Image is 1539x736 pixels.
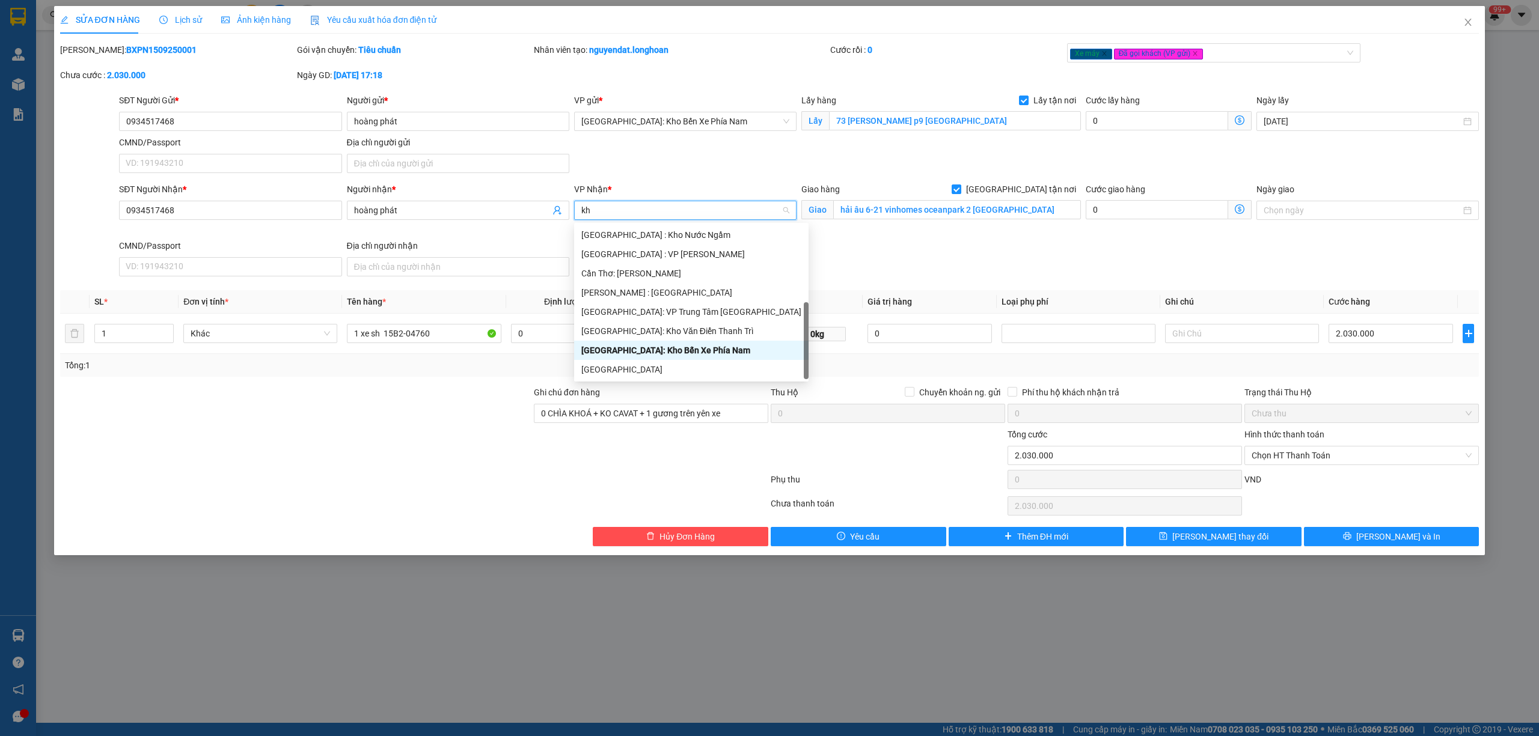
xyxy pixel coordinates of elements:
button: deleteHủy Đơn Hàng [593,527,768,546]
span: clock-circle [159,16,168,24]
span: Chuyển khoản ng. gửi [914,386,1005,399]
span: 0kg [789,327,846,341]
div: Ngày GD: [297,68,531,82]
span: Cước hàng [1329,297,1370,306]
label: Ngày lấy [1256,96,1289,105]
input: Ghi chú đơn hàng [534,404,768,423]
div: Cần Thơ: Kho Ninh Kiều [574,264,809,283]
input: Cước lấy hàng [1086,111,1228,130]
label: Hình thức thanh toán [1244,430,1324,439]
b: Tiêu chuẩn [358,45,401,55]
th: Ghi chú [1160,290,1324,314]
span: close [1192,50,1198,56]
span: [PHONE_NUMBER] [5,41,91,62]
span: Ngày in phiếu: 19:22 ngày [81,24,247,37]
input: Ghi Chú [1165,324,1319,343]
div: Hà Nội : Kho Nước Ngầm [574,225,809,245]
div: Trạng thái Thu Hộ [1244,386,1479,399]
div: SĐT Người Gửi [119,94,341,107]
div: Người gửi [347,94,569,107]
input: Ngày lấy [1264,115,1461,128]
div: Nhân viên tạo: [534,43,828,56]
div: Hà Nội: Kho Văn Điển Thanh Trì [574,321,809,341]
span: Lấy [801,111,829,130]
div: Phụ thu [769,473,1006,494]
input: Địa chỉ của người nhận [347,257,569,276]
span: Phí thu hộ khách nhận trả [1017,386,1124,399]
span: Đã gọi khách (VP gửi) [1114,49,1204,59]
input: Giao tận nơi [833,200,1081,219]
span: Chọn HT Thanh Toán [1252,446,1472,464]
button: printer[PERSON_NAME] và In [1304,527,1479,546]
span: Ảnh kiện hàng [221,15,291,25]
div: [PERSON_NAME] : [GEOGRAPHIC_DATA] [581,286,801,299]
span: Mã đơn: BXPN1509250001 [5,73,185,89]
span: Tổng cước [1008,430,1047,439]
span: VP Nhận [574,184,608,194]
div: CMND/Passport [119,239,341,252]
span: plus [1463,329,1473,338]
span: plus [1004,532,1012,541]
span: Lấy hàng [801,96,836,105]
button: Close [1451,6,1485,40]
span: [GEOGRAPHIC_DATA] tận nơi [961,183,1081,196]
label: Ghi chú đơn hàng [534,388,600,397]
span: dollar-circle [1235,115,1244,125]
span: Đơn vị tính [183,297,228,306]
label: Cước giao hàng [1086,184,1145,194]
span: [PERSON_NAME] thay đổi [1172,530,1268,543]
span: close [1101,50,1107,56]
img: icon [310,16,320,25]
div: Tổng: 1 [65,359,593,372]
b: 0 [867,45,872,55]
span: picture [221,16,230,24]
div: [GEOGRAPHIC_DATA] : Kho Nước Ngầm [581,228,801,242]
input: Lấy tận nơi [829,111,1081,130]
div: Đà Nẵng : VP Thanh Khê [574,245,809,264]
span: Hủy Đơn Hàng [659,530,715,543]
span: Yêu cầu [850,530,880,543]
div: Người nhận [347,183,569,196]
input: Địa chỉ của người gửi [347,154,569,173]
strong: CSKH: [33,41,64,51]
span: dollar-circle [1235,204,1244,214]
div: Chưa cước : [60,68,295,82]
input: VD: Bàn, Ghế [347,324,501,343]
span: Tên hàng [347,297,386,306]
div: SĐT Người Nhận [119,183,341,196]
div: Nha Trang: Kho Bến Xe Phía Nam [574,341,809,360]
span: Lịch sử [159,15,202,25]
div: [GEOGRAPHIC_DATA]: VP Trung Tâm [GEOGRAPHIC_DATA] [581,305,801,318]
button: plus [1463,324,1474,343]
span: CÔNG TY TNHH CHUYỂN PHÁT NHANH BẢO AN [95,41,240,62]
div: Chưa thanh toán [769,497,1006,518]
button: save[PERSON_NAME] thay đổi [1126,527,1302,546]
span: delete [646,532,655,541]
span: Chưa thu [1252,404,1472,422]
div: Cần Thơ: [PERSON_NAME] [581,267,801,280]
span: edit [60,16,69,24]
b: [DATE] 17:18 [334,70,382,80]
span: close [1463,17,1473,27]
button: delete [65,324,84,343]
span: Thêm ĐH mới [1017,530,1068,543]
div: CMND/Passport [119,136,341,149]
span: SỬA ĐƠN HÀNG [60,15,140,25]
span: Nha Trang: Kho Bến Xe Phía Nam [581,112,789,130]
span: Yêu cầu xuất hóa đơn điện tử [310,15,437,25]
div: [PERSON_NAME]: [60,43,295,56]
div: Gói vận chuyển: [297,43,531,56]
span: Giao hàng [801,184,840,194]
b: nguyendat.longhoan [589,45,669,55]
b: BXPN1509250001 [126,45,197,55]
span: Thu Hộ [771,388,798,397]
span: Giao [801,200,833,219]
span: user-add [552,205,562,215]
span: Giá trị hàng [867,297,912,306]
div: VP gửi [574,94,797,107]
div: Cước rồi : [830,43,1065,56]
button: plusThêm ĐH mới [949,527,1124,546]
span: Lấy tận nơi [1029,94,1081,107]
div: [GEOGRAPHIC_DATA]: Kho Văn Điển Thanh Trì [581,324,801,338]
div: Địa chỉ người gửi [347,136,569,149]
